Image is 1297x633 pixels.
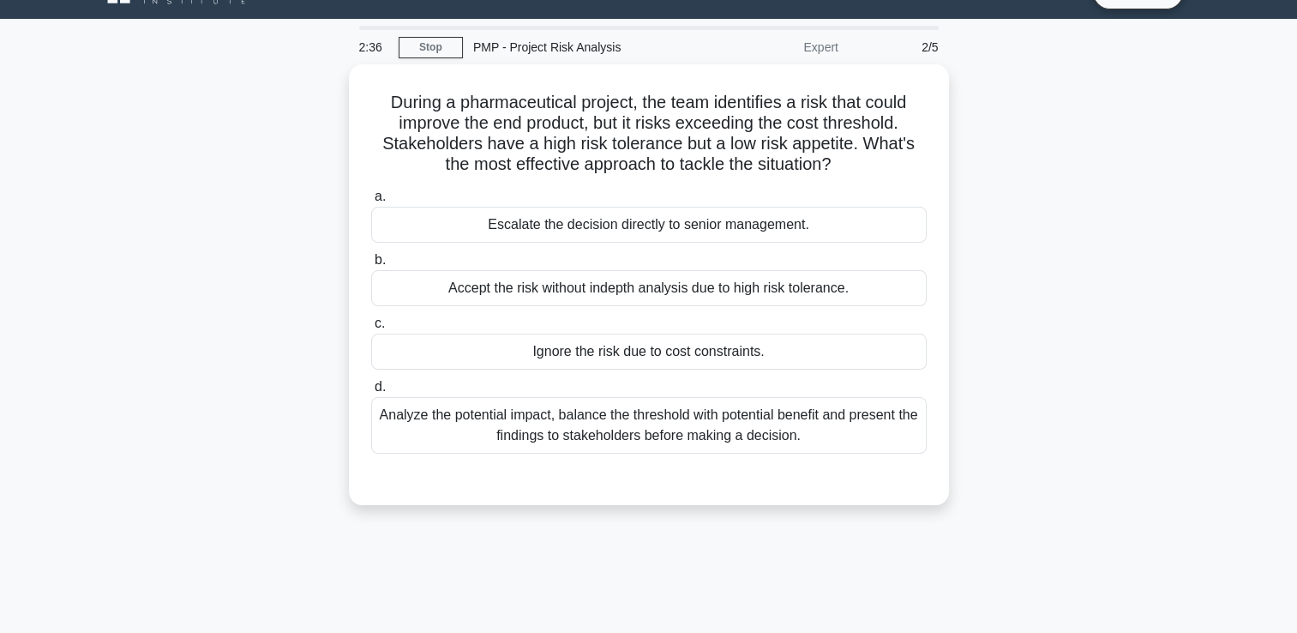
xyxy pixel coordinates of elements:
[349,30,399,64] div: 2:36
[371,397,927,454] div: Analyze the potential impact, balance the threshold with potential benefit and present the findin...
[849,30,949,64] div: 2/5
[371,334,927,370] div: Ignore the risk due to cost constraints.
[369,92,928,176] h5: During a pharmaceutical project, the team identifies a risk that could improve the end product, b...
[375,252,386,267] span: b.
[399,37,463,58] a: Stop
[375,189,386,203] span: a.
[463,30,699,64] div: PMP - Project Risk Analysis
[371,270,927,306] div: Accept the risk without indepth analysis due to high risk tolerance.
[375,316,385,330] span: c.
[375,379,386,394] span: d.
[699,30,849,64] div: Expert
[371,207,927,243] div: Escalate the decision directly to senior management.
